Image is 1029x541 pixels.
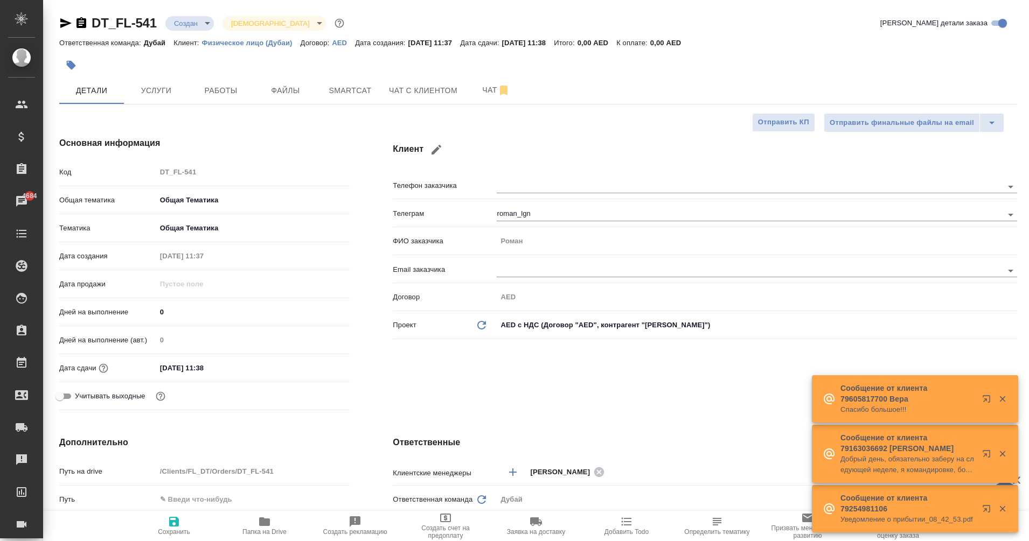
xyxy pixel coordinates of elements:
[165,16,214,31] div: Создан
[59,494,156,505] p: Путь
[840,454,975,475] p: Добрый день, обязательно заберу на следующей неделе, я командировке, большое спасибо за Вашу работу
[840,514,975,525] p: Уведомление о прибытии_08_42_53.pdf
[156,304,350,320] input: ✎ Введи что-нибудь
[400,511,491,541] button: Создать счет на предоплату
[650,39,689,47] p: 0,00 AED
[672,511,762,541] button: Определить тематику
[59,195,156,206] p: Общая тематика
[393,180,497,191] p: Телефон заказчика
[393,236,497,247] p: ФИО заказчика
[840,432,975,454] p: Сообщение от клиента 79163036692 [PERSON_NAME]
[991,504,1013,514] button: Закрыть
[16,191,43,201] span: 4684
[202,38,301,47] a: Физическое лицо (Дубаи)
[156,360,251,376] input: ✎ Введи что-нибудь
[460,39,502,47] p: Дата сдачи:
[752,113,815,132] button: Отправить КП
[530,465,608,479] div: [PERSON_NAME]
[769,524,846,539] span: Призвать менеджера по развитию
[59,279,156,290] p: Дата продажи
[393,436,1017,449] h4: Ответственные
[173,39,201,47] p: Клиент:
[156,491,350,507] input: ✎ Введи что-нибудь
[824,113,1004,132] div: split button
[507,528,565,536] span: Заявка на доставку
[393,292,497,303] p: Договор
[3,188,40,215] a: 4684
[59,17,72,30] button: Скопировать ссылку для ЯМессенджера
[59,53,83,77] button: Добавить тэг
[75,391,145,402] span: Учитывать выходные
[228,19,312,28] button: [DEMOGRAPHIC_DATA]
[497,316,1017,334] div: AED с НДС (Договор "AED", контрагент "[PERSON_NAME]")
[324,84,376,97] span: Smartcat
[389,84,457,97] span: Чат с клиентом
[976,443,1002,469] button: Открыть в новой вкладке
[393,137,1017,163] h4: Клиент
[171,19,201,28] button: Создан
[66,84,117,97] span: Детали
[578,39,616,47] p: 0,00 AED
[497,490,1017,509] div: Дубай
[554,39,577,47] p: Итого:
[59,436,350,449] h4: Дополнительно
[158,528,190,536] span: Сохранить
[407,524,484,539] span: Создать счет на предоплату
[301,39,332,47] p: Договор:
[408,39,461,47] p: [DATE] 11:37
[393,468,497,479] p: Клиентские менеджеры
[500,459,526,485] button: Добавить менеджера
[156,332,350,348] input: Пустое поле
[604,528,649,536] span: Добавить Todo
[156,276,251,292] input: Пустое поле
[59,466,156,477] p: Путь на drive
[92,16,157,30] a: DT_FL-541
[824,113,980,132] button: Отправить финальные файлы на email
[393,320,416,331] p: Проект
[684,528,749,536] span: Определить тематику
[323,528,387,536] span: Создать рекламацию
[154,389,168,403] button: Выбери, если сб и вс нужно считать рабочими днями для выполнения заказа.
[1003,179,1018,194] button: Open
[393,208,497,219] p: Телеграм
[332,39,355,47] p: AED
[59,137,350,150] h4: Основная информация
[762,511,853,541] button: Призвать менеджера по развитию
[470,83,522,97] span: Чат
[219,511,310,541] button: Папка на Drive
[991,394,1013,404] button: Закрыть
[59,335,156,346] p: Дней на выполнение (авт.)
[840,383,975,404] p: Сообщение от клиента 79605817700 Вера
[310,511,400,541] button: Создать рекламацию
[59,39,144,47] p: Ответственная команда:
[497,84,510,97] svg: Отписаться
[840,404,975,415] p: Спасибо большое!!!
[223,16,325,31] div: Создан
[991,449,1013,459] button: Закрыть
[59,251,156,262] p: Дата создания
[1003,207,1018,222] button: Open
[758,116,809,129] span: Отправить КП
[130,84,182,97] span: Услуги
[96,361,110,375] button: Если добавить услуги и заполнить их объемом, то дата рассчитается автоматически
[59,223,156,234] p: Тематика
[156,463,350,479] input: Пустое поле
[59,167,156,178] p: Код
[129,511,219,541] button: Сохранить
[393,494,472,505] p: Ответственная команда
[156,219,350,237] div: Общая Тематика
[530,467,596,477] span: [PERSON_NAME]
[880,18,988,29] span: [PERSON_NAME] детали заказа
[144,39,174,47] p: Дубай
[497,289,1017,305] input: Пустое поле
[1003,263,1018,278] button: Open
[156,164,350,180] input: Пустое поле
[75,17,88,30] button: Скопировать ссылку
[242,528,287,536] span: Папка на Drive
[502,39,554,47] p: [DATE] 11:38
[59,363,96,374] p: Дата сдачи
[332,16,346,30] button: Доп статусы указывают на важность/срочность заказа
[491,511,581,541] button: Заявка на доставку
[260,84,311,97] span: Файлы
[497,233,1017,249] input: Пустое поле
